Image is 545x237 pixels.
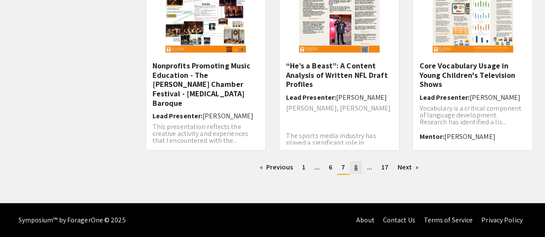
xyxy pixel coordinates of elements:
[153,112,259,120] h6: Lead Presenter:
[286,132,392,153] p: The sports media industry has played a significant role in constructing society...
[336,93,387,102] span: [PERSON_NAME]
[381,163,389,172] span: 17
[153,122,248,145] span: This presentation reflects the creative activity and experiences that I encountered with the...
[470,93,520,102] span: [PERSON_NAME]
[255,161,297,174] a: Previous page
[419,132,444,141] span: Mentor:
[286,61,392,89] h5: “He’s a Beast”: A Content Analysis of Written NFL Draft Profiles
[302,163,305,172] span: 1
[419,93,526,102] h6: Lead Presenter:
[356,215,374,225] a: About
[315,163,320,172] span: ...
[419,104,521,126] span: Vocabulary is a critical component of language development. Research has identified a lis...
[367,163,372,172] span: ...
[481,215,522,225] a: Privacy Policy
[354,163,358,172] span: 8
[286,93,392,102] h6: Lead Presenter:
[393,161,423,174] a: Next page
[444,132,495,141] span: [PERSON_NAME]
[286,105,392,112] p: [PERSON_NAME], [PERSON_NAME]
[202,111,253,120] span: [PERSON_NAME]
[419,61,526,89] h5: Core Vocabulary Usage in Young Children's Television Shows
[146,161,533,175] ul: Pagination
[341,163,345,172] span: 7
[383,215,415,225] a: Contact Us
[329,163,332,172] span: 6
[153,61,259,108] h5: Nonprofits Promoting Music Education - The [PERSON_NAME] Chamber Festival - [MEDICAL_DATA] Baroque
[6,198,37,231] iframe: Chat
[424,215,473,225] a: Terms of Service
